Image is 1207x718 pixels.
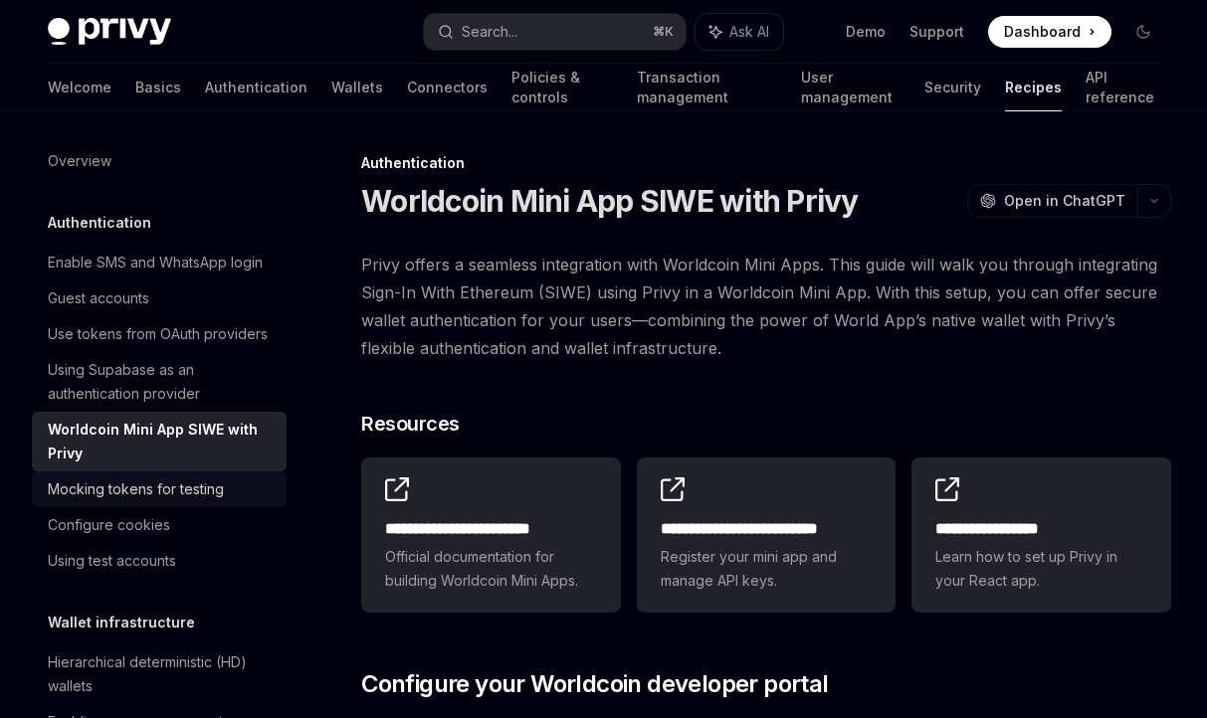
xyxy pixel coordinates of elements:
[653,24,674,40] span: ⌘ K
[846,22,886,42] a: Demo
[48,211,151,235] h5: Authentication
[48,286,149,310] div: Guest accounts
[988,16,1111,48] a: Dashboard
[424,14,687,50] button: Search...⌘K
[331,64,383,111] a: Wallets
[661,545,873,593] span: Register your mini app and manage API keys.
[1004,22,1081,42] span: Dashboard
[32,507,287,543] a: Configure cookies
[385,545,597,593] span: Official documentation for building Worldcoin Mini Apps.
[361,251,1171,362] span: Privy offers a seamless integration with Worldcoin Mini Apps. This guide will walk you through in...
[32,352,287,412] a: Using Supabase as an authentication provider
[1086,64,1159,111] a: API reference
[361,153,1171,173] div: Authentication
[48,358,275,406] div: Using Supabase as an authentication provider
[48,549,176,573] div: Using test accounts
[48,251,263,274] div: Enable SMS and WhatsApp login
[462,20,517,44] div: Search...
[32,644,287,704] a: Hierarchical deterministic (HD) wallets
[32,543,287,579] a: Using test accounts
[32,412,287,471] a: Worldcoin Mini App SIWE with Privy
[32,316,287,352] a: Use tokens from OAuth providers
[205,64,307,111] a: Authentication
[135,64,181,111] a: Basics
[407,64,488,111] a: Connectors
[801,64,901,111] a: User management
[696,14,783,50] button: Ask AI
[32,471,287,507] a: Mocking tokens for testing
[1005,64,1062,111] a: Recipes
[48,650,275,698] div: Hierarchical deterministic (HD) wallets
[48,18,171,46] img: dark logo
[361,183,859,219] h1: Worldcoin Mini App SIWE with Privy
[967,184,1137,218] button: Open in ChatGPT
[511,64,613,111] a: Policies & controls
[48,322,268,346] div: Use tokens from OAuth providers
[924,64,981,111] a: Security
[48,477,224,501] div: Mocking tokens for testing
[935,545,1147,593] span: Learn how to set up Privy in your React app.
[361,410,460,438] span: Resources
[32,143,287,179] a: Overview
[48,64,111,111] a: Welcome
[48,418,275,465] div: Worldcoin Mini App SIWE with Privy
[48,149,111,173] div: Overview
[729,22,769,42] span: Ask AI
[48,513,170,537] div: Configure cookies
[909,22,964,42] a: Support
[48,611,195,634] h5: Wallet infrastructure
[32,280,287,316] a: Guest accounts
[361,668,828,700] span: Configure your Worldcoin developer portal
[32,245,287,280] a: Enable SMS and WhatsApp login
[1127,16,1159,48] button: Toggle dark mode
[637,64,777,111] a: Transaction management
[1004,191,1125,211] span: Open in ChatGPT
